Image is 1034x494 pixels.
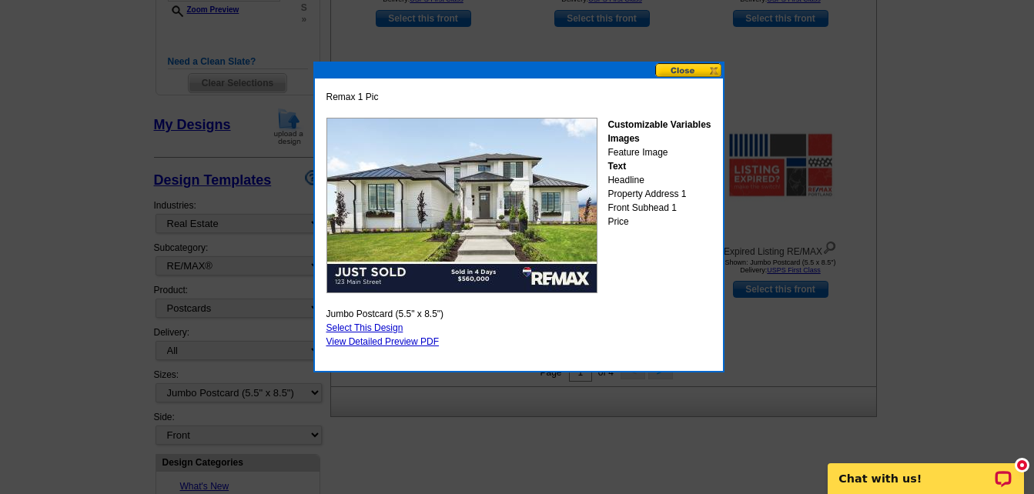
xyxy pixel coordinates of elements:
strong: Customizable Variables [607,119,711,130]
img: REMAXPJF_Remax_1Pic_ALL.jpg [326,118,597,293]
a: Select This Design [326,322,403,333]
iframe: LiveChat chat widget [818,446,1034,494]
div: Feature Image Headline Property Address 1 Front Subhead 1 Price [607,118,711,229]
span: Remax 1 Pic [326,90,379,104]
strong: Images [607,133,639,144]
span: Jumbo Postcard (5.5" x 8.5") [326,307,444,321]
a: View Detailed Preview PDF [326,336,440,347]
strong: Text [607,161,626,172]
